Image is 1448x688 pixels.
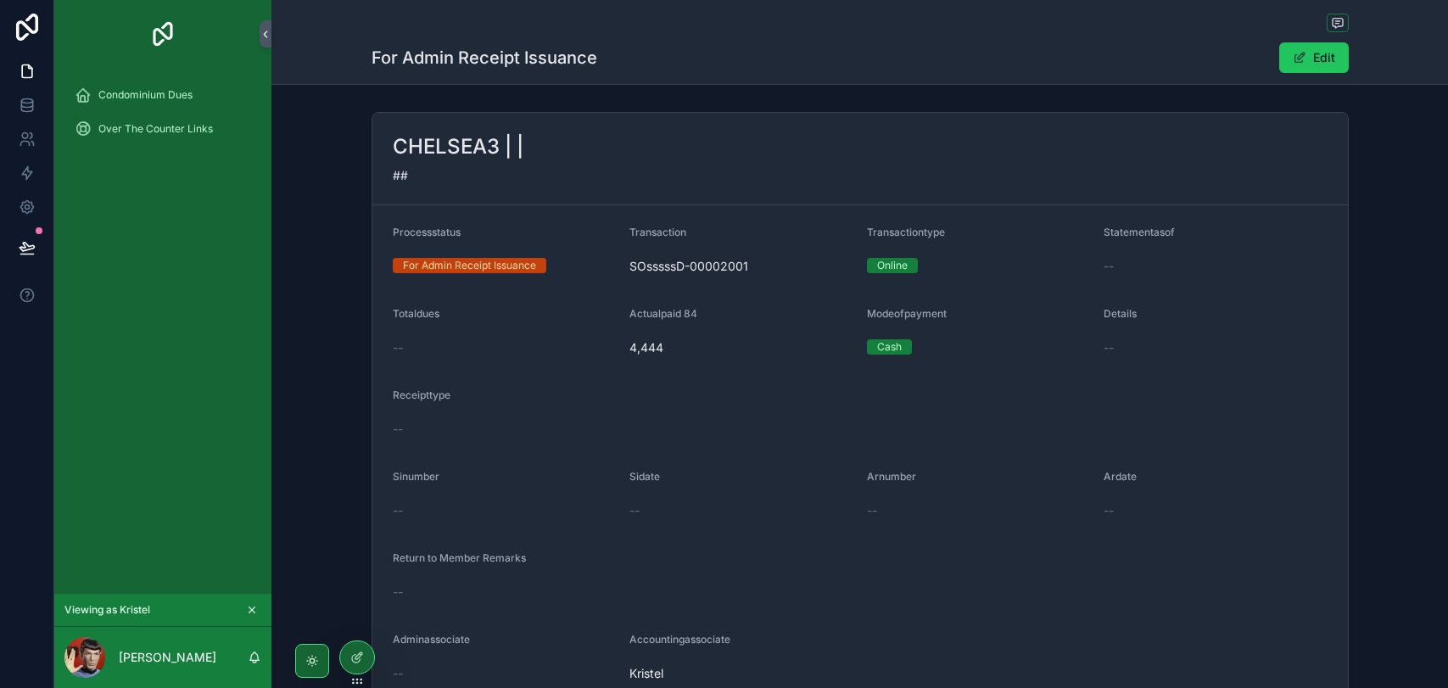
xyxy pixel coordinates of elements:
span: Totaldues [393,307,439,320]
span: 4,444 [629,339,853,356]
span: -- [1104,502,1114,519]
span: Kristel [629,665,853,682]
span: -- [393,584,403,601]
button: Edit [1279,42,1349,73]
span: -- [867,502,877,519]
span: Accountingassociate [629,633,730,646]
span: Condominium Dues [98,88,193,102]
span: -- [393,421,403,438]
span: -- [393,339,403,356]
span: -- [629,502,640,519]
span: Viewing as Kristel [64,603,150,617]
img: App logo [149,20,176,48]
span: -- [393,502,403,519]
span: Actualpaid 84 [629,307,697,320]
span: SOsssssD-00002001 [629,258,853,275]
div: Cash [877,339,902,355]
span: Ardate [1104,470,1137,483]
span: Sinumber [393,470,439,483]
span: Statementasof [1104,226,1175,238]
span: Receipttype [393,389,450,401]
h1: For Admin Receipt Issuance [372,46,597,70]
span: -- [1104,339,1114,356]
p: [PERSON_NAME] [119,649,216,666]
span: Adminassociate [393,633,470,646]
span: -- [393,665,403,682]
div: scrollable content [54,68,271,166]
span: Modeofpayment [867,307,947,320]
span: -- [1104,258,1114,275]
h2: CHELSEA3 | | [393,133,523,160]
span: Arnumber [867,470,916,483]
span: ## [393,168,408,182]
div: Online [877,258,908,273]
span: Processstatus [393,226,461,238]
a: Over The Counter Links [64,114,261,144]
span: Return to Member Remarks [393,551,526,564]
span: Over The Counter Links [98,122,213,136]
a: Condominium Dues [64,80,261,110]
span: Details [1104,307,1137,320]
span: Transactiontype [867,226,945,238]
span: Sidate [629,470,660,483]
span: Transaction [629,226,686,238]
div: For Admin Receipt Issuance [403,258,536,273]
